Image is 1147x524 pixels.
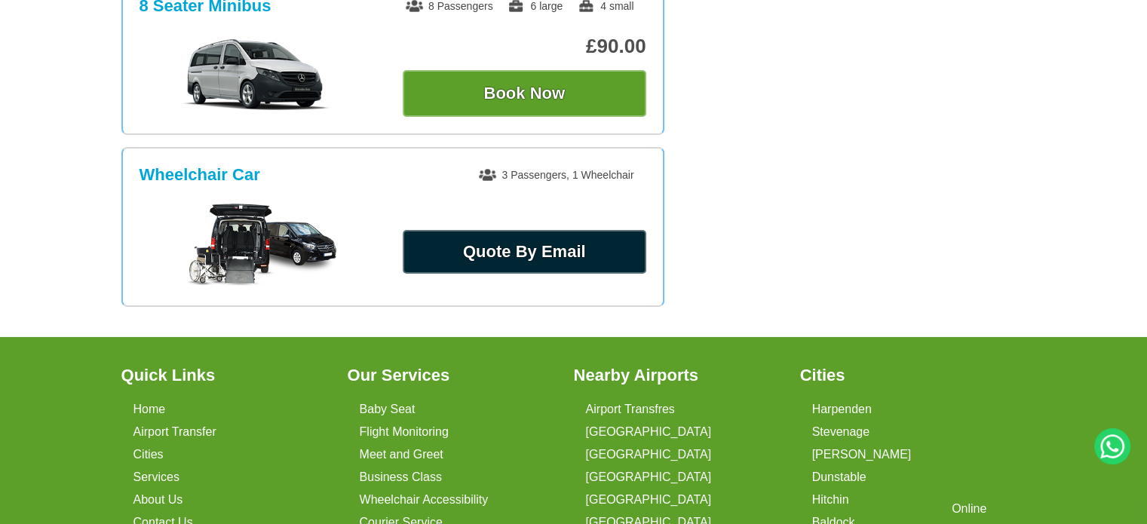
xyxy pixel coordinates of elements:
[800,367,1008,384] h3: Cities
[586,493,712,507] a: [GEOGRAPHIC_DATA]
[133,470,179,484] a: Services
[403,70,646,117] button: Book Now
[812,448,912,461] a: [PERSON_NAME]
[812,403,872,416] a: Harpenden
[360,403,416,416] a: Baby Seat
[133,425,216,439] a: Airport Transfer
[147,37,374,112] img: 8 Seater Minibus
[360,448,443,461] a: Meet and Greet
[360,470,442,484] a: Business Class
[140,165,260,185] h3: Wheelchair Car
[348,367,556,384] h3: Our Services
[186,204,336,287] img: Wheelchair Car
[586,470,712,484] a: [GEOGRAPHIC_DATA]
[586,448,712,461] a: [GEOGRAPHIC_DATA]
[360,493,489,507] a: Wheelchair Accessibility
[940,491,1139,524] iframe: chat widget
[574,367,782,384] h3: Nearby Airports
[121,367,330,384] h3: Quick Links
[403,35,646,58] p: £90.00
[360,425,449,439] a: Flight Monitoring
[133,448,164,461] a: Cities
[586,425,712,439] a: [GEOGRAPHIC_DATA]
[479,169,633,181] span: 3 Passengers, 1 Wheelchair
[812,493,849,507] a: Hitchin
[133,493,183,507] a: About Us
[403,230,646,274] a: Quote By Email
[586,403,675,416] a: Airport Transfres
[133,403,166,416] a: Home
[812,470,866,484] a: Dunstable
[812,425,870,439] a: Stevenage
